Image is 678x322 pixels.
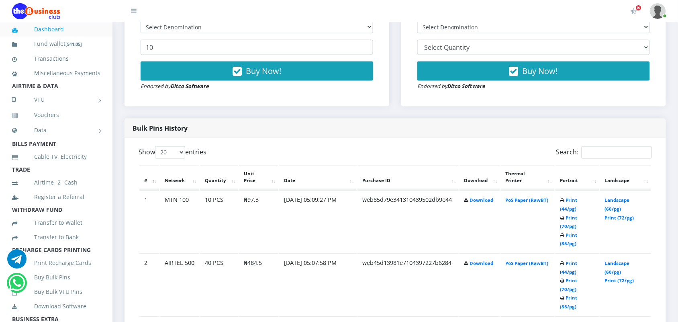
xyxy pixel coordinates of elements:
label: Show entries [139,146,206,159]
a: Transfer to Bank [12,228,100,246]
small: [ ] [65,41,82,47]
label: Search: [556,146,652,159]
a: Cable TV, Electricity [12,148,100,166]
th: Thermal Printer: activate to sort column ascending [501,165,555,190]
a: Register a Referral [12,188,100,206]
a: Print Recharge Cards [12,254,100,272]
a: Transfer to Wallet [12,213,100,232]
td: 1 [139,191,159,253]
a: PoS Paper (RawBT) [506,260,549,267]
a: VTU [12,90,100,110]
th: Purchase ID: activate to sort column ascending [357,165,459,190]
td: ₦484.5 [239,254,278,316]
a: Dashboard [12,20,100,39]
a: Landscape (60/pg) [605,197,630,212]
td: 10 PCS [200,191,238,253]
input: Enter Quantity [141,40,373,55]
span: Activate Your Membership [636,5,642,11]
select: Showentries [155,146,185,159]
a: Download [470,197,494,203]
span: Buy Now! [523,66,558,76]
a: Print (70/pg) [560,278,578,293]
strong: Ditco Software [170,82,209,90]
th: Download: activate to sort column ascending [459,165,500,190]
a: Landscape (60/pg) [605,260,630,275]
th: Date: activate to sort column ascending [279,165,357,190]
td: 40 PCS [200,254,238,316]
td: web45d13981e7104397227b6284 [357,254,459,316]
a: Miscellaneous Payments [12,64,100,82]
a: Download [470,260,494,267]
a: Buy Bulk Pins [12,268,100,287]
small: Endorsed by [417,82,486,90]
td: AIRTEL 500 [160,254,199,316]
a: Vouchers [12,106,100,124]
a: Print (70/pg) [560,215,578,230]
strong: Bulk Pins History [133,124,188,133]
a: Chat for support [8,279,25,293]
span: Buy Now! [246,66,281,76]
td: ₦97.3 [239,191,278,253]
b: 511.05 [67,41,80,47]
button: Buy Now! [417,62,650,81]
input: Search: [582,146,652,159]
th: Landscape: activate to sort column ascending [600,165,651,190]
a: Print (85/pg) [560,295,578,310]
a: Download Software [12,297,100,316]
strong: Ditco Software [447,82,486,90]
td: [DATE] 05:07:58 PM [279,254,357,316]
a: Airtime -2- Cash [12,173,100,192]
button: Buy Now! [141,62,373,81]
small: Endorsed by [141,82,209,90]
a: Chat for support [7,255,27,269]
a: Transactions [12,49,100,68]
a: Print (44/pg) [560,197,578,212]
img: Logo [12,3,60,19]
a: Data [12,120,100,140]
a: Print (72/pg) [605,215,634,221]
img: User [650,3,666,19]
th: Portrait: activate to sort column ascending [555,165,599,190]
a: PoS Paper (RawBT) [506,197,549,203]
th: #: activate to sort column descending [139,165,159,190]
a: Print (44/pg) [560,260,578,275]
th: Network: activate to sort column ascending [160,165,199,190]
td: 2 [139,254,159,316]
a: Print (85/pg) [560,232,578,247]
a: Fund wallet[511.05] [12,35,100,53]
i: Activate Your Membership [631,8,637,14]
a: Print (72/pg) [605,278,634,284]
td: web85d79e341310439502db9e44 [357,191,459,253]
th: Unit Price: activate to sort column ascending [239,165,278,190]
th: Quantity: activate to sort column ascending [200,165,238,190]
a: Buy Bulk VTU Pins [12,283,100,301]
td: [DATE] 05:09:27 PM [279,191,357,253]
td: MTN 100 [160,191,199,253]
